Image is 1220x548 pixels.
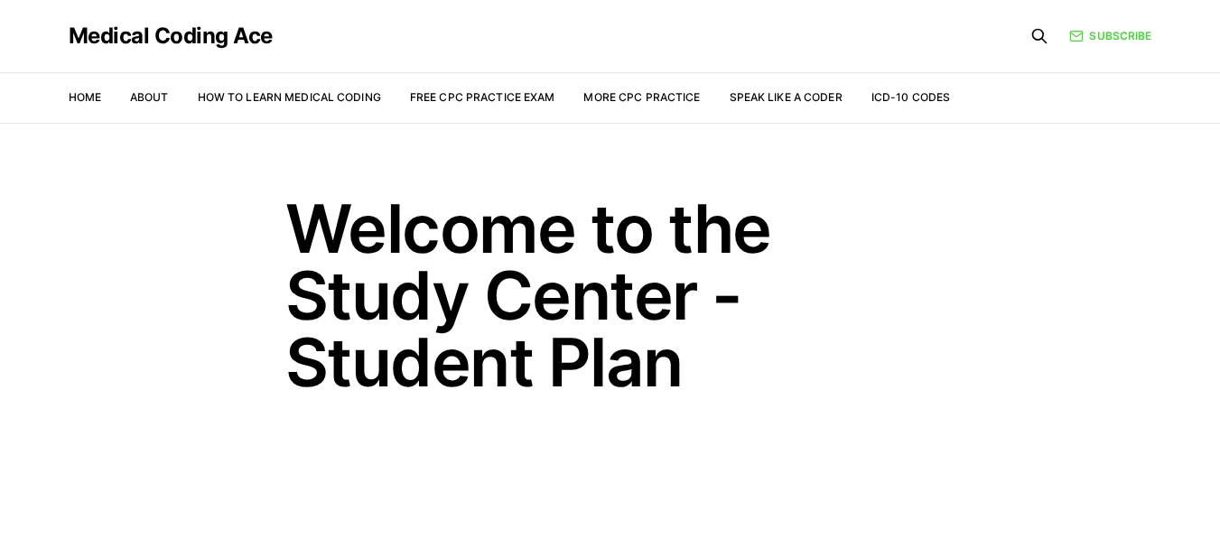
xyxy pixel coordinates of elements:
a: About [130,90,169,104]
a: Home [69,90,101,104]
h1: Welcome to the Study Center - Student Plan [285,195,936,395]
a: More CPC Practice [583,90,700,104]
a: Medical Coding Ace [69,25,273,47]
a: ICD-10 Codes [871,90,950,104]
a: How to Learn Medical Coding [198,90,381,104]
a: Subscribe [1069,28,1151,44]
a: Speak Like a Coder [730,90,843,104]
a: Free CPC Practice Exam [410,90,555,104]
